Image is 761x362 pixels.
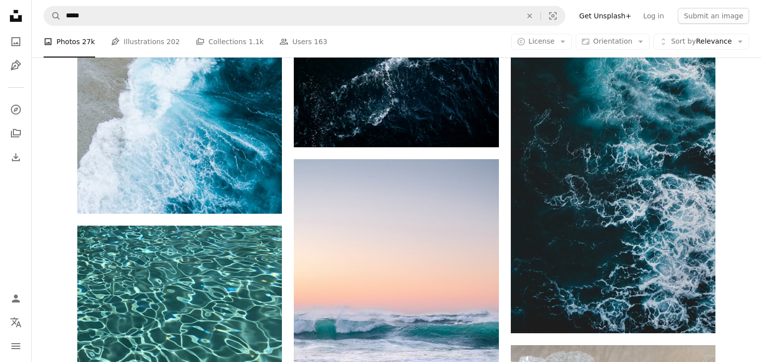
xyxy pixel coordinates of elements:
[196,26,264,58] a: Collections 1.1k
[6,147,26,167] a: Download History
[6,123,26,143] a: Collections
[519,6,541,25] button: Clear
[511,34,572,50] button: License
[6,336,26,356] button: Menu
[294,11,498,147] img: high-angle photo of sea with waves
[671,37,732,47] span: Relevance
[573,8,637,24] a: Get Unsplash+
[166,36,180,47] span: 202
[249,36,264,47] span: 1.1k
[6,312,26,332] button: Language
[6,289,26,308] a: Log in / Sign up
[111,26,180,58] a: Illustrations 202
[314,36,327,47] span: 163
[6,32,26,52] a: Photos
[44,6,565,26] form: Find visuals sitewide
[593,37,632,45] span: Orientation
[294,283,498,292] a: ocean waves crashing on shore during daytime
[6,6,26,28] a: Home — Unsplash
[576,34,650,50] button: Orientation
[44,6,61,25] button: Search Unsplash
[678,8,749,24] button: Submit an image
[279,26,327,58] a: Users 163
[671,37,696,45] span: Sort by
[294,74,498,83] a: high-angle photo of sea with waves
[653,34,749,50] button: Sort byRelevance
[637,8,670,24] a: Log in
[6,56,26,75] a: Illustrations
[541,6,565,25] button: Visual search
[511,146,715,155] a: blue sea water
[529,37,555,45] span: License
[6,100,26,120] a: Explore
